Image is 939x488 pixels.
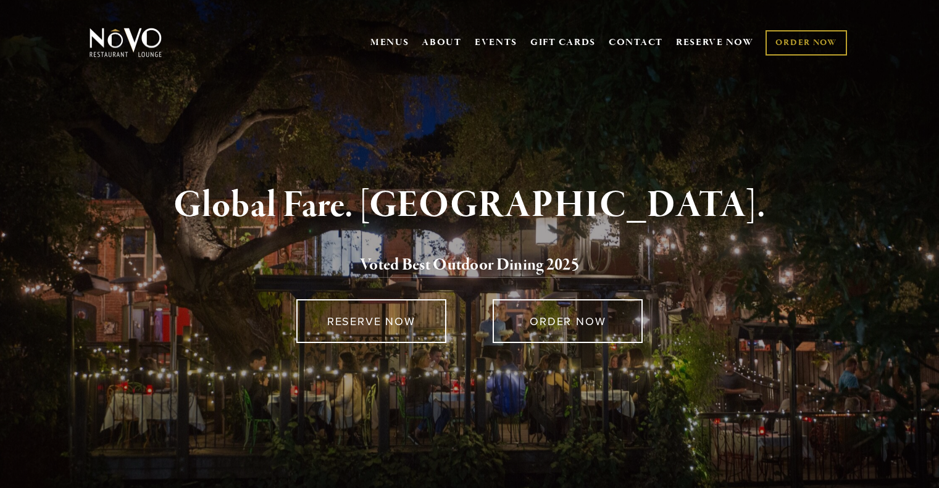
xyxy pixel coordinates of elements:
[493,299,643,343] a: ORDER NOW
[173,182,766,229] strong: Global Fare. [GEOGRAPHIC_DATA].
[609,31,663,54] a: CONTACT
[296,299,446,343] a: RESERVE NOW
[370,36,409,49] a: MENUS
[87,27,164,58] img: Novo Restaurant &amp; Lounge
[110,252,830,278] h2: 5
[530,31,596,54] a: GIFT CARDS
[422,36,462,49] a: ABOUT
[676,31,754,54] a: RESERVE NOW
[766,30,846,56] a: ORDER NOW
[360,254,571,278] a: Voted Best Outdoor Dining 202
[475,36,517,49] a: EVENTS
